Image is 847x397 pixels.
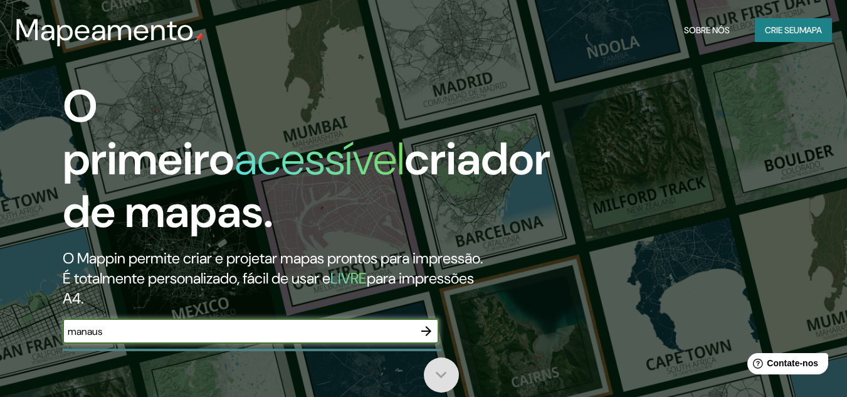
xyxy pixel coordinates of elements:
font: criador de mapas. [63,130,550,241]
font: Sobre nós [684,24,730,36]
font: É totalmente personalizado, fácil de usar e [63,268,330,288]
font: Mapeamento [15,10,194,50]
font: para impressões A4. [63,268,474,308]
font: mapa [799,24,822,36]
font: O primeiro [63,77,234,188]
iframe: Iniciador de widget de ajuda [735,348,833,383]
font: Crie seu [765,24,799,36]
button: Crie seumapa [755,18,832,42]
input: Escolha seu lugar favorito [63,324,414,339]
button: Sobre nós [679,18,735,42]
font: O Mappin permite criar e projetar mapas prontos para impressão. [63,248,483,268]
font: acessível [234,130,404,188]
font: LIVRE [330,268,367,288]
img: pino de mapa [194,33,204,43]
